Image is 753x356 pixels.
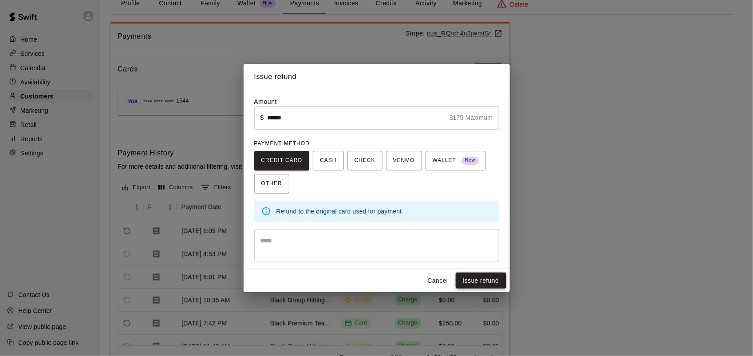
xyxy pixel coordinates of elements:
[254,151,310,170] button: CREDIT CARD
[261,154,303,168] span: CREDIT CARD
[449,113,493,122] p: $175 Maximum
[461,154,479,166] span: New
[254,98,277,105] label: Amount
[261,177,282,191] span: OTHER
[276,203,492,219] div: Refund to the original card used for payment
[254,140,310,146] span: PAYMENT METHOD
[320,154,336,168] span: CASH
[433,154,479,168] span: WALLET
[254,174,289,194] button: OTHER
[386,151,422,170] button: VENMO
[355,154,375,168] span: CHECK
[456,273,506,289] button: Issue refund
[347,151,382,170] button: CHECK
[426,151,486,170] button: WALLET New
[260,113,264,122] p: $
[424,273,452,289] button: Cancel
[244,64,510,90] h2: Issue refund
[393,154,415,168] span: VENMO
[313,151,343,170] button: CASH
